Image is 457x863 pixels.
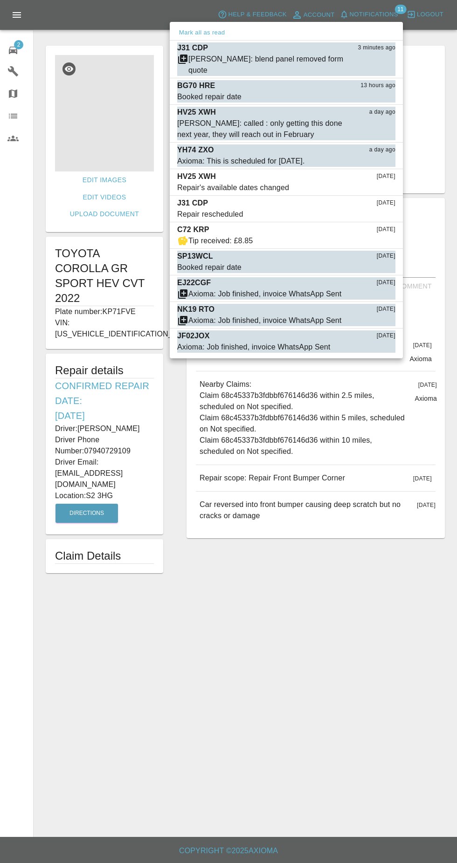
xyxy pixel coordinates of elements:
[377,172,395,181] span: [DATE]
[360,81,395,90] span: 13 hours ago
[188,315,341,326] div: Axioma: Job finished, invoice WhatsApp Sent
[177,209,243,220] div: Repair rescheduled
[188,288,341,300] div: Axioma: Job finished, invoice WhatsApp Sent
[358,43,395,53] span: 3 minutes ago
[177,144,214,156] p: YH74 ZXO
[377,252,395,261] span: [DATE]
[177,171,216,182] p: HV25 XWH
[177,27,227,38] button: Mark all as read
[369,145,395,155] span: a day ago
[188,235,253,247] div: Tip received: £8.85
[177,182,289,193] div: Repair's available dates changed
[377,278,395,288] span: [DATE]
[177,304,215,315] p: NK19 RTO
[177,330,210,342] p: JF02JOX
[188,54,349,76] div: [PERSON_NAME]: blend panel removed form quote
[177,156,305,167] div: Axioma: This is scheduled for [DATE].
[177,198,208,209] p: J31 CDP
[377,199,395,208] span: [DATE]
[377,331,395,341] span: [DATE]
[177,277,211,288] p: EJ22CGF
[369,108,395,117] span: a day ago
[177,42,208,54] p: J31 CDP
[177,80,215,91] p: BG70 HRE
[177,262,242,273] div: Booked repair date
[177,251,213,262] p: SP13WCL
[177,224,209,235] p: C72 KRP
[177,91,242,103] div: Booked repair date
[177,342,330,353] div: Axioma: Job finished, invoice WhatsApp Sent
[377,225,395,234] span: [DATE]
[177,118,349,140] div: [PERSON_NAME]: called : only getting this done next year, they will reach out in February
[377,305,395,314] span: [DATE]
[177,107,216,118] p: HV25 XWH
